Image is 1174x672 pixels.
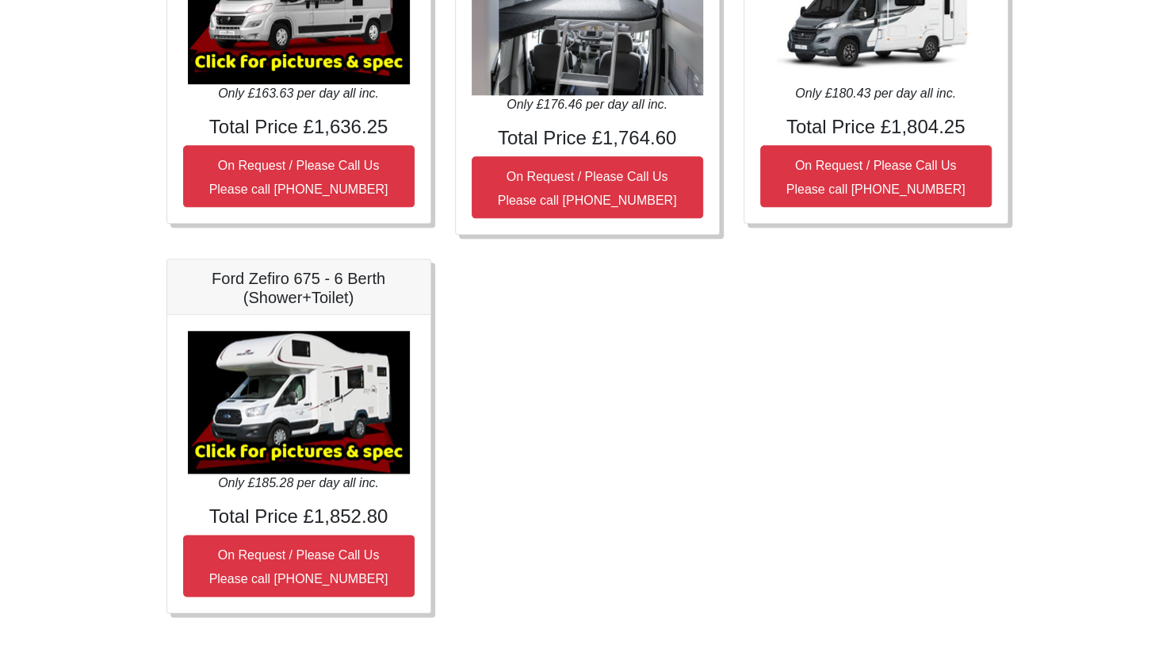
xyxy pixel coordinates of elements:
i: Only £163.63 per day all inc. [218,86,379,100]
button: On Request / Please Call UsPlease call [PHONE_NUMBER] [183,145,415,207]
h4: Total Price £1,636.25 [183,116,415,139]
small: On Request / Please Call Us Please call [PHONE_NUMBER] [209,159,388,196]
small: On Request / Please Call Us Please call [PHONE_NUMBER] [786,159,966,196]
h5: Ford Zefiro 675 - 6 Berth (Shower+Toilet) [183,269,415,307]
h4: Total Price £1,804.25 [760,116,992,139]
small: On Request / Please Call Us Please call [PHONE_NUMBER] [209,548,388,586]
i: Only £176.46 per day all inc. [507,98,667,111]
small: On Request / Please Call Us Please call [PHONE_NUMBER] [498,170,677,207]
button: On Request / Please Call UsPlease call [PHONE_NUMBER] [760,145,992,207]
i: Only £185.28 per day all inc. [218,476,379,490]
h4: Total Price £1,764.60 [472,127,703,150]
i: Only £180.43 per day all inc. [795,86,956,100]
button: On Request / Please Call UsPlease call [PHONE_NUMBER] [183,535,415,597]
img: Ford Zefiro 675 - 6 Berth (Shower+Toilet) [188,331,410,474]
h4: Total Price £1,852.80 [183,505,415,528]
button: On Request / Please Call UsPlease call [PHONE_NUMBER] [472,156,703,218]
